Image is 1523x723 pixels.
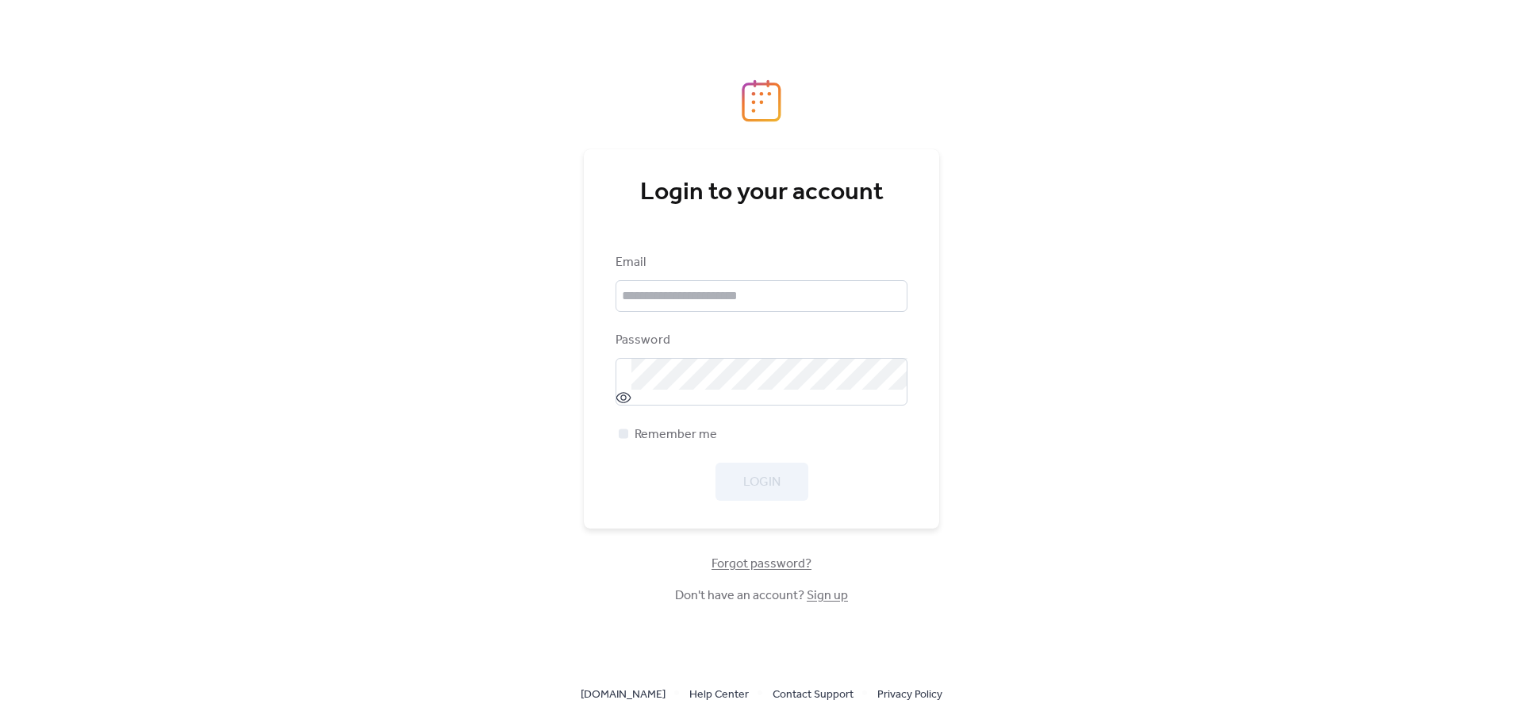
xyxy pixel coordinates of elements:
div: Email [616,253,904,272]
span: Don't have an account? [675,586,848,606]
a: Help Center [689,684,749,704]
a: Privacy Policy [877,684,942,704]
span: Help Center [689,686,749,705]
a: Contact Support [773,684,854,704]
span: Contact Support [773,686,854,705]
a: Sign up [807,583,848,608]
img: logo [742,79,781,122]
div: Login to your account [616,177,907,209]
span: Forgot password? [712,555,811,574]
span: Remember me [635,425,717,444]
div: Password [616,331,904,350]
span: [DOMAIN_NAME] [581,686,666,705]
a: [DOMAIN_NAME] [581,684,666,704]
a: Forgot password? [712,560,811,568]
span: Privacy Policy [877,686,942,705]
